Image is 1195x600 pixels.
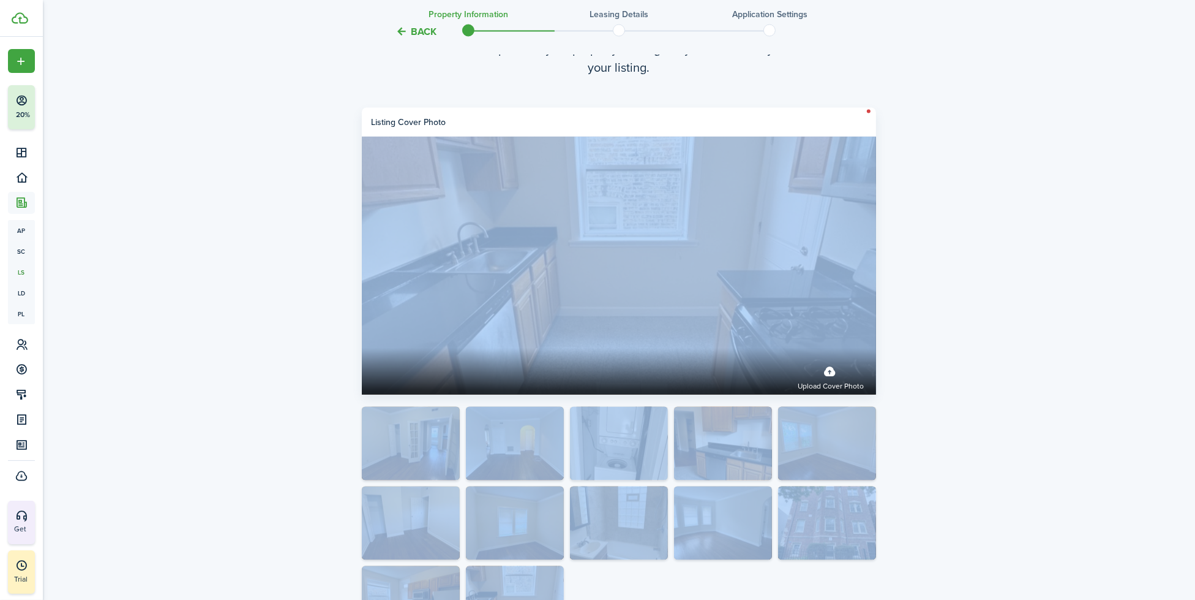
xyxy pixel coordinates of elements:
[14,524,89,534] p: Get
[362,486,460,560] img: 17586408132-IMG_1012.JPG
[8,241,35,262] a: sc
[362,406,460,480] img: 17586408138-IMG_1006.JPG
[12,12,28,24] img: TenantCloud
[8,303,35,324] a: pl
[674,486,772,560] img: 17586408129-IMG_1002.JPG
[570,406,668,480] img: 17586408143-IMG_1004.JPG
[798,381,864,393] span: Upload cover photo
[362,40,876,77] wizard-step-header-description: Add a cover photo of your property and a gallery that tell a story about your listing.
[466,406,564,480] img: 17586408126-IMG_1003.JPG
[371,116,446,129] div: Listing cover photo
[8,49,35,73] button: Open menu
[8,85,110,129] button: 20%
[798,360,864,393] label: Upload cover photo
[14,574,63,585] p: Trial
[395,25,436,37] button: Back
[8,262,35,283] a: ls
[466,486,564,560] img: 17586408140-IMG_1005.JPG
[778,486,876,560] img: 17586408114-IMG_1014.JPG
[8,550,35,594] a: Trial
[15,110,31,120] p: 20%
[732,8,807,21] h3: Application settings
[570,486,668,560] img: 17586408146-IMG_1010.JPG
[778,406,876,480] img: 17586408135-IMG_1011.JPG
[8,501,35,544] button: Get
[429,8,508,21] h3: Property information
[674,406,772,480] img: 17586408120-IMG_1009.JPG
[8,220,35,241] a: ap
[8,283,35,303] a: ld
[590,8,648,21] h3: Leasing details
